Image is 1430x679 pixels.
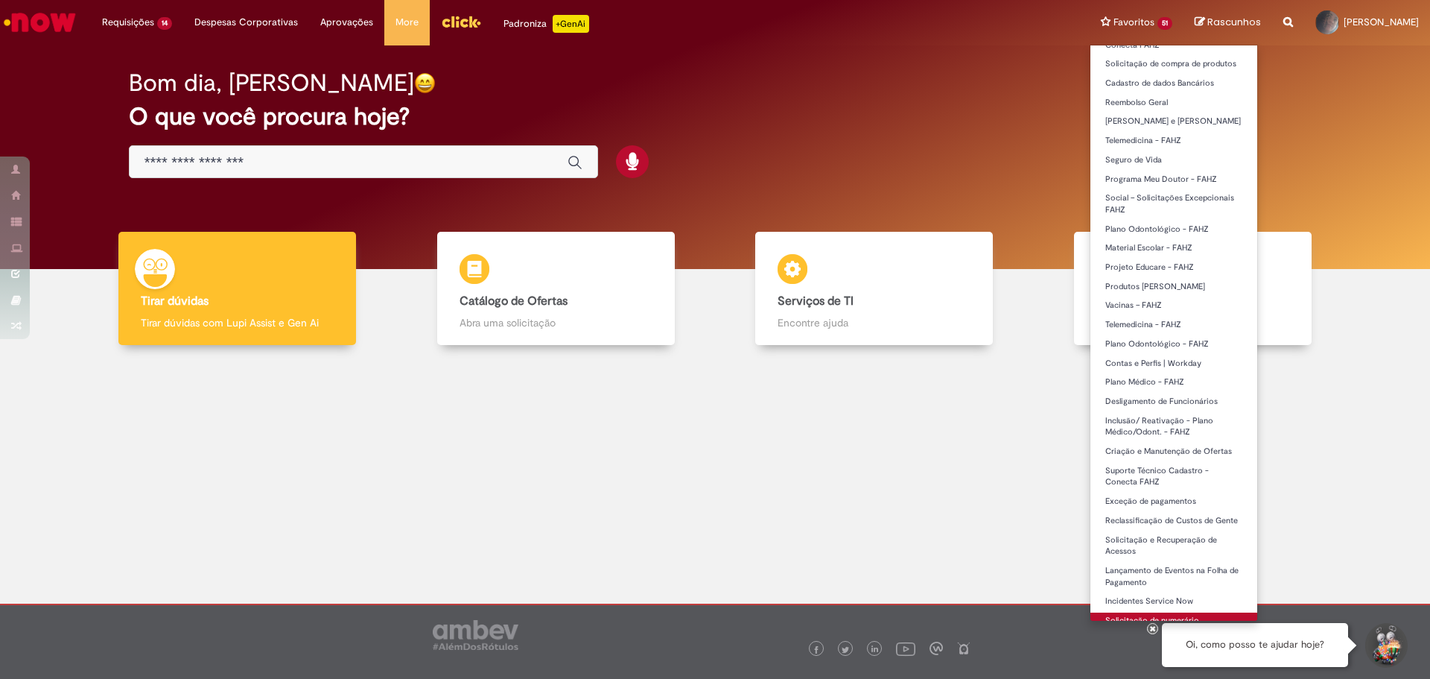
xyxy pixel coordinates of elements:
[1090,240,1257,256] a: Material Escolar - FAHZ
[129,104,1302,130] h2: O que você procura hoje?
[141,294,209,309] b: Tirar dúvidas
[1090,493,1257,510] a: Exceção de pagamentos
[871,645,879,654] img: logo_footer_linkedin.png
[460,294,568,309] b: Catálogo de Ofertas
[1207,15,1261,29] span: Rascunhos
[1090,613,1257,629] a: Solicitação de numerário
[395,15,419,30] span: More
[1090,443,1257,460] a: Criação e Manutenção de Ofertas
[778,315,970,330] p: Encontre ajuda
[194,15,298,30] span: Despesas Corporativas
[1090,413,1257,440] a: Inclusão/ Reativação - Plano Médico/Odont. - FAHZ
[78,232,397,346] a: Tirar dúvidas Tirar dúvidas com Lupi Assist e Gen Ai
[1090,75,1257,92] a: Cadastro de dados Bancários
[320,15,373,30] span: Aprovações
[1363,623,1408,668] button: Iniciar Conversa de Suporte
[1090,152,1257,168] a: Seguro de Vida
[503,15,589,33] div: Padroniza
[929,642,943,655] img: logo_footer_workplace.png
[957,642,970,655] img: logo_footer_naosei.png
[397,232,716,346] a: Catálogo de Ofertas Abra uma solicitação
[1090,513,1257,529] a: Reclassificação de Custos de Gente
[1090,532,1257,560] a: Solicitação e Recuperação de Acessos
[813,646,820,654] img: logo_footer_facebook.png
[157,17,172,30] span: 14
[441,10,481,33] img: click_logo_yellow_360x200.png
[1344,16,1419,28] span: [PERSON_NAME]
[1090,317,1257,333] a: Telemedicina - FAHZ
[1090,171,1257,188] a: Programa Meu Doutor - FAHZ
[1090,190,1257,218] a: Social – Solicitações Excepcionais FAHZ
[141,315,334,330] p: Tirar dúvidas com Lupi Assist e Gen Ai
[1090,45,1258,622] ul: Favoritos
[1090,463,1257,490] a: Suporte Técnico Cadastro - Conecta FAHZ
[1090,133,1257,149] a: Telemedicina - FAHZ
[1,7,78,37] img: ServiceNow
[102,15,154,30] span: Requisições
[1090,113,1257,130] a: [PERSON_NAME] e [PERSON_NAME]
[778,294,854,309] b: Serviços de TI
[1090,394,1257,410] a: Desligamento de Funcionários
[1090,95,1257,111] a: Reembolso Geral
[553,15,589,33] p: +GenAi
[414,72,436,94] img: happy-face.png
[433,620,518,650] img: logo_footer_ambev_rotulo_gray.png
[1090,279,1257,295] a: Produtos [PERSON_NAME]
[1162,623,1348,667] div: Oi, como posso te ajudar hoje?
[1090,356,1257,372] a: Contas e Perfis | Workday
[1090,297,1257,314] a: Vacinas – FAHZ
[460,315,652,330] p: Abra uma solicitação
[1113,15,1154,30] span: Favoritos
[1034,232,1353,346] a: Base de Conhecimento Consulte e aprenda
[896,639,915,658] img: logo_footer_youtube.png
[1090,563,1257,590] a: Lançamento de Eventos na Folha de Pagamento
[1090,221,1257,238] a: Plano Odontológico - FAHZ
[842,646,849,654] img: logo_footer_twitter.png
[715,232,1034,346] a: Serviços de TI Encontre ajuda
[1090,593,1257,610] a: Incidentes Service Now
[1090,259,1257,276] a: Projeto Educare - FAHZ
[1090,374,1257,391] a: Plano Médico - FAHZ
[1157,17,1172,30] span: 51
[1090,56,1257,72] a: Solicitação de compra de produtos
[129,70,414,96] h2: Bom dia, [PERSON_NAME]
[1195,16,1261,30] a: Rascunhos
[1090,336,1257,353] a: Plano Odontológico - FAHZ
